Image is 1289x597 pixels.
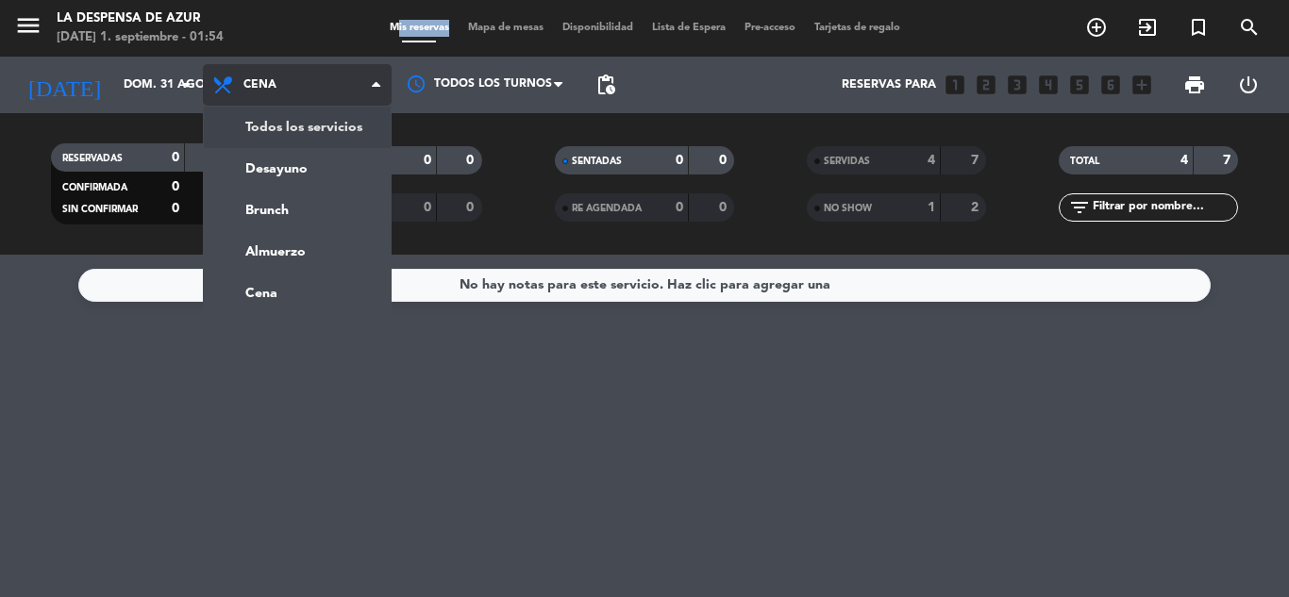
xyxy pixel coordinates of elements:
i: looks_3 [1005,73,1030,97]
div: No hay notas para este servicio. Haz clic para agregar una [460,274,830,296]
i: add_box [1130,73,1154,97]
strong: 0 [719,201,730,214]
input: Filtrar por nombre... [1091,197,1237,218]
span: Mis reservas [380,23,459,33]
strong: 0 [466,201,477,214]
div: La Despensa de Azur [57,9,224,28]
strong: 0 [719,154,730,167]
strong: 7 [971,154,982,167]
span: pending_actions [594,74,617,96]
i: looks_5 [1067,73,1092,97]
span: SIN CONFIRMAR [62,205,138,214]
span: RESERVADAS [62,154,123,163]
div: [DATE] 1. septiembre - 01:54 [57,28,224,47]
span: Mapa de mesas [459,23,553,33]
i: looks_6 [1098,73,1123,97]
i: turned_in_not [1187,16,1210,39]
span: Pre-acceso [735,23,805,33]
i: filter_list [1068,196,1091,219]
i: exit_to_app [1136,16,1159,39]
i: search [1238,16,1261,39]
i: looks_one [943,73,967,97]
span: NO SHOW [824,204,872,213]
i: power_settings_new [1237,74,1260,96]
i: arrow_drop_down [176,74,198,96]
button: menu [14,11,42,46]
strong: 0 [424,201,431,214]
a: Almuerzo [204,231,391,273]
strong: 2 [971,201,982,214]
span: Cena [243,78,276,91]
i: add_circle_outline [1085,16,1108,39]
strong: 0 [676,201,683,214]
strong: 7 [1223,154,1234,167]
span: Tarjetas de regalo [805,23,910,33]
div: LOG OUT [1221,57,1275,113]
a: Cena [204,273,391,314]
span: SENTADAS [572,157,622,166]
strong: 0 [172,180,179,193]
span: Reservas para [842,78,936,91]
span: CONFIRMADA [62,183,127,192]
i: looks_4 [1036,73,1061,97]
strong: 0 [172,151,179,164]
a: Brunch [204,190,391,231]
strong: 0 [466,154,477,167]
i: looks_two [974,73,998,97]
span: TOTAL [1070,157,1099,166]
strong: 0 [676,154,683,167]
strong: 4 [928,154,935,167]
i: [DATE] [14,64,114,106]
a: Todos los servicios [204,107,391,148]
a: Desayuno [204,148,391,190]
i: menu [14,11,42,40]
span: Disponibilidad [553,23,643,33]
span: RE AGENDADA [572,204,642,213]
span: print [1183,74,1206,96]
span: Lista de Espera [643,23,735,33]
strong: 4 [1180,154,1188,167]
strong: 1 [928,201,935,214]
span: SERVIDAS [824,157,870,166]
strong: 0 [172,202,179,215]
strong: 0 [424,154,431,167]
